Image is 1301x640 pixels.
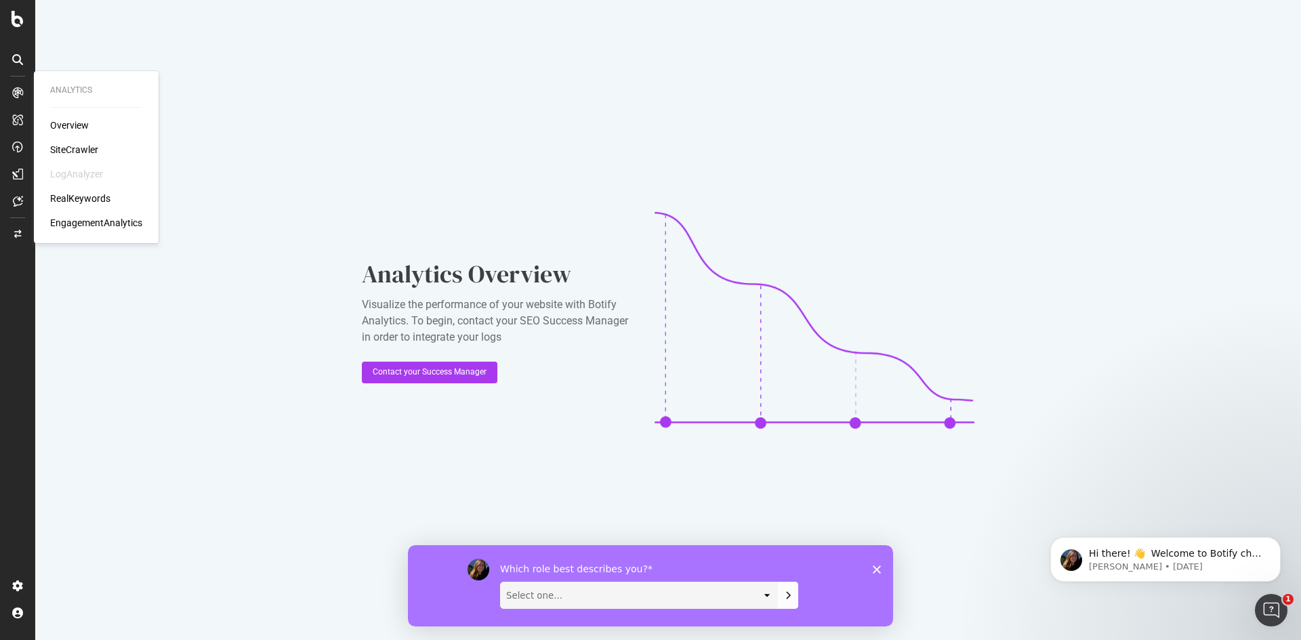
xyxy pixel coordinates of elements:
iframe: Intercom notifications message [1030,509,1301,603]
p: Message from Laura, sent 6d ago [59,52,234,64]
iframe: Survey by Laura from Botify [408,545,893,626]
a: RealKeywords [50,192,110,205]
a: SiteCrawler [50,143,98,156]
div: Contact your Success Manager [373,366,487,378]
div: LogAnalyzer [50,167,103,181]
span: Hi there! 👋 Welcome to Botify chat support! Have a question? Reply to this message and our team w... [59,39,231,104]
span: 1 [1283,594,1294,605]
iframe: Intercom live chat [1255,594,1287,626]
a: Overview [50,119,89,132]
div: Analytics [50,85,142,96]
div: Visualize the performance of your website with Botify Analytics. To begin, contact your SEO Succe... [362,297,633,345]
a: EngagementAnalytics [50,216,142,230]
img: CaL_T18e.png [655,212,974,429]
button: Contact your Success Manager [362,362,497,383]
div: Analytics Overview [362,257,633,291]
